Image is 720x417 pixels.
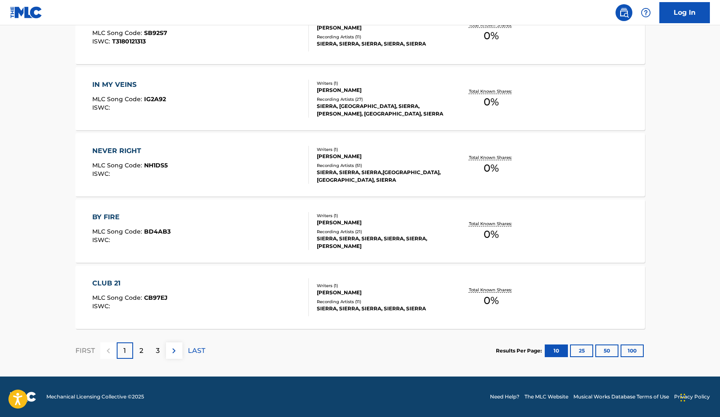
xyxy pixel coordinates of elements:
[317,235,444,250] div: SIERRA, SIERRA, SIERRA, SIERRA, SIERRA,[PERSON_NAME]
[469,154,514,161] p: Total Known Shares:
[573,393,669,401] a: Musical Works Database Terms of Use
[484,28,499,43] span: 0 %
[317,219,444,226] div: [PERSON_NAME]
[92,170,112,178] span: ISWC :
[317,146,444,153] div: Writers ( 1 )
[621,344,644,357] button: 100
[484,227,499,242] span: 0 %
[317,162,444,169] div: Recording Artists ( 51 )
[144,228,171,235] span: BD4AB3
[92,80,166,90] div: IN MY VEINS
[92,95,144,103] span: MLC Song Code :
[317,40,444,48] div: SIERRA, SIERRA, SIERRA, SIERRA, SIERRA
[156,346,160,356] p: 3
[490,393,519,401] a: Need Help?
[637,4,654,21] div: Help
[46,393,144,401] span: Mechanical Licensing Collective © 2025
[317,153,444,160] div: [PERSON_NAME]
[616,4,632,21] a: Public Search
[525,393,568,401] a: The MLC Website
[469,287,514,293] p: Total Known Shares:
[619,8,629,18] img: search
[484,161,499,176] span: 0 %
[92,104,112,111] span: ISWC :
[317,282,444,289] div: Writers ( 1 )
[678,377,720,417] div: Widget de chat
[545,344,568,357] button: 10
[659,2,710,23] a: Log In
[92,236,112,244] span: ISWC :
[469,88,514,94] p: Total Known Shares:
[317,305,444,312] div: SIERRA, SIERRA, SIERRA, SIERRA, SIERRA
[144,29,167,37] span: SB92S7
[92,146,168,156] div: NEVER RIGHT
[317,24,444,32] div: [PERSON_NAME]
[10,6,43,19] img: MLC Logo
[10,392,36,402] img: logo
[317,289,444,296] div: [PERSON_NAME]
[75,199,645,263] a: BY FIREMLC Song Code:BD4AB3ISWC:Writers (1)[PERSON_NAME]Recording Artists (21)SIERRA, SIERRA, SIE...
[469,221,514,227] p: Total Known Shares:
[75,266,645,329] a: CLUB 21MLC Song Code:CB97EJISWC:Writers (1)[PERSON_NAME]Recording Artists (11)SIERRA, SIERRA, SIE...
[75,346,95,356] p: FIRST
[317,96,444,102] div: Recording Artists ( 27 )
[484,94,499,110] span: 0 %
[92,161,144,169] span: MLC Song Code :
[75,67,645,130] a: IN MY VEINSMLC Song Code:IG2A92ISWC:Writers (1)[PERSON_NAME]Recording Artists (27)SIERRA, [GEOGRA...
[92,302,112,310] span: ISWC :
[92,212,171,222] div: BY FIRE
[595,344,618,357] button: 50
[188,346,205,356] p: LAST
[317,102,444,118] div: SIERRA, [GEOGRAPHIC_DATA], SIERRA,[PERSON_NAME], [GEOGRAPHIC_DATA], SIERRA
[484,293,499,308] span: 0 %
[144,161,168,169] span: NH1DS5
[496,347,544,355] p: Results Per Page:
[112,38,146,45] span: T3180121313
[317,299,444,305] div: Recording Artists ( 11 )
[317,80,444,86] div: Writers ( 1 )
[144,95,166,103] span: IG2A92
[123,346,126,356] p: 1
[139,346,143,356] p: 2
[317,34,444,40] div: Recording Artists ( 11 )
[92,278,168,288] div: CLUB 21
[680,385,685,410] div: Glisser
[92,29,144,37] span: MLC Song Code :
[641,8,651,18] img: help
[92,294,144,301] span: MLC Song Code :
[317,229,444,235] div: Recording Artists ( 21 )
[317,86,444,94] div: [PERSON_NAME]
[144,294,168,301] span: CB97EJ
[92,38,112,45] span: ISWC :
[678,377,720,417] iframe: Chat Widget
[75,1,645,64] a: SO BLINDMLC Song Code:SB92S7ISWC:T3180121313Writers (1)[PERSON_NAME]Recording Artists (11)SIERRA,...
[92,228,144,235] span: MLC Song Code :
[75,133,645,196] a: NEVER RIGHTMLC Song Code:NH1DS5ISWC:Writers (1)[PERSON_NAME]Recording Artists (51)SIERRA, SIERRA,...
[317,213,444,219] div: Writers ( 1 )
[169,346,179,356] img: right
[317,169,444,184] div: SIERRA, SIERRA, SIERRA,[GEOGRAPHIC_DATA], [GEOGRAPHIC_DATA], SIERRA
[674,393,710,401] a: Privacy Policy
[570,344,593,357] button: 25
